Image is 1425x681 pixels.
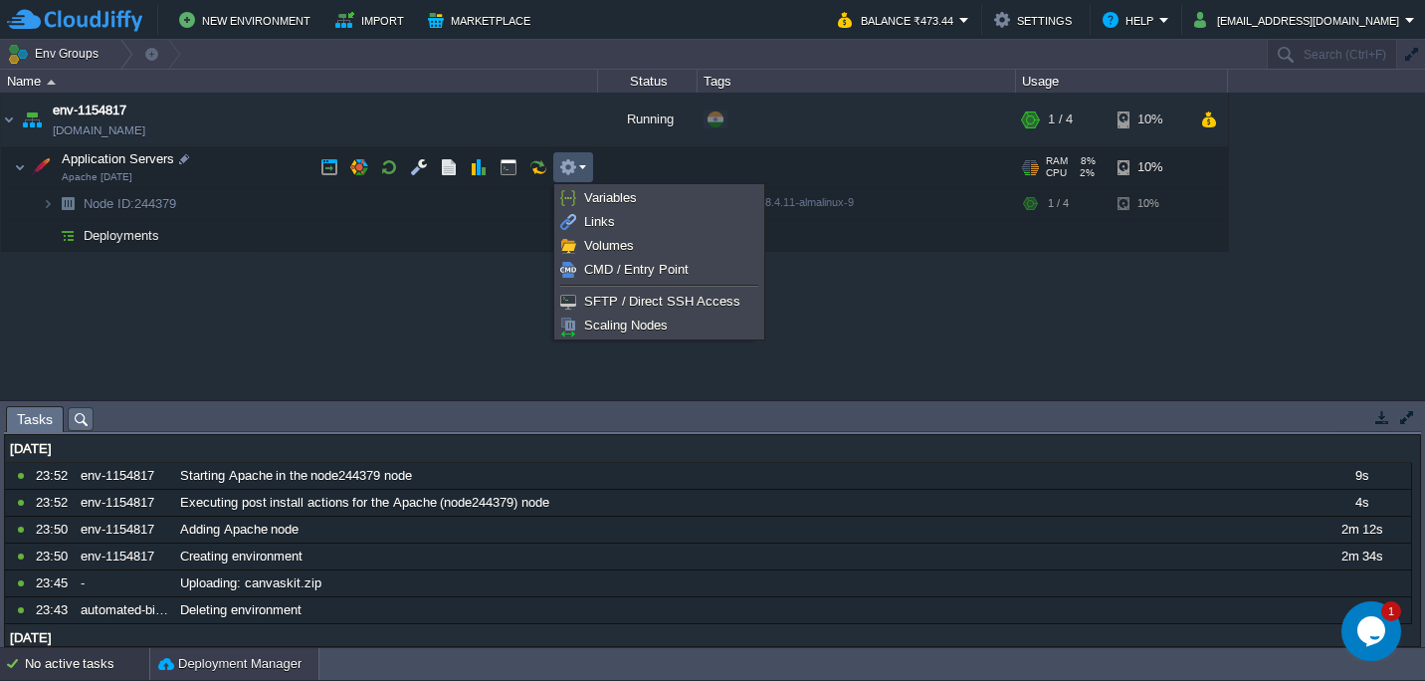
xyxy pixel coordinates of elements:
button: Marketplace [428,8,536,32]
span: Application Servers [60,150,177,167]
span: [DATE]-php-8.4.11-almalinux-9 [707,196,854,208]
img: AMDAwAAAACH5BAEAAAAALAAAAAABAAEAAAICRAEAOw== [42,188,54,219]
a: CMD / Entry Point [557,259,761,281]
a: Deployments [82,227,162,244]
div: 23:43 [36,597,74,623]
span: Deleting environment [180,601,302,619]
a: env-1154817 [53,101,126,120]
span: Tasks [17,407,53,432]
div: env-1154817 [76,517,173,543]
div: - [76,570,173,596]
span: Volumes [584,238,634,253]
div: Running [598,93,698,146]
div: Name [2,70,597,93]
span: Scaling Nodes [584,318,668,333]
span: CMD / Entry Point [584,262,689,277]
div: Tags [699,70,1015,93]
div: 23:52 [36,463,74,489]
button: New Environment [179,8,316,32]
div: Status [599,70,697,93]
span: CPU [1046,167,1067,179]
a: Volumes [557,235,761,257]
span: SFTP / Direct SSH Access [584,294,740,309]
div: 23:52 [36,490,74,516]
button: Settings [994,8,1078,32]
img: CloudJiffy [7,8,142,33]
iframe: chat widget [1341,601,1405,661]
div: 9s [1313,463,1410,489]
div: 10% [1118,147,1182,187]
a: Variables [557,187,761,209]
button: Import [335,8,410,32]
span: Creating environment [180,548,303,566]
button: Help [1103,8,1159,32]
span: Node ID: [84,196,134,211]
span: 8% [1076,155,1096,167]
a: Scaling Nodes [557,315,761,337]
span: Variables [584,190,637,205]
span: Uploading: canvaskit.zip [180,574,321,592]
span: Starting Apache in the node244379 node [180,467,412,485]
button: Deployment Manager [158,654,302,674]
a: Application ServersApache [DATE] [60,151,177,166]
div: 4s [1313,490,1410,516]
span: Adding Apache node [180,521,299,539]
span: RAM [1046,155,1068,167]
div: 1 / 4 [1048,93,1073,146]
span: Apache [DATE] [62,171,132,183]
img: AMDAwAAAACH5BAEAAAAALAAAAAABAAEAAAICRAEAOw== [18,93,46,146]
div: No active tasks [25,648,149,680]
a: Node ID:244379 [82,195,179,212]
div: 10% [1118,188,1182,219]
span: Executing post install actions for the Apache (node244379) node [180,494,549,512]
button: Balance ₹473.44 [838,8,959,32]
div: 0s [1313,597,1410,623]
span: 2% [1075,167,1095,179]
img: AMDAwAAAACH5BAEAAAAALAAAAAABAAEAAAICRAEAOw== [27,147,55,187]
button: Env Groups [7,40,105,68]
img: AMDAwAAAACH5BAEAAAAALAAAAAABAAEAAAICRAEAOw== [1,93,17,146]
img: AMDAwAAAACH5BAEAAAAALAAAAAABAAEAAAICRAEAOw== [14,147,26,187]
a: Links [557,211,761,233]
button: [EMAIL_ADDRESS][DOMAIN_NAME] [1194,8,1405,32]
div: [DATE] [5,625,1411,651]
div: Usage [1017,70,1227,93]
div: 23:50 [36,517,74,543]
div: 23:50 [36,544,74,569]
div: 2m 12s [1313,517,1410,543]
div: [DATE] [5,436,1411,462]
a: SFTP / Direct SSH Access [557,291,761,313]
div: 2m 34s [1313,544,1410,569]
a: [DOMAIN_NAME] [53,120,145,140]
div: env-1154817 [76,490,173,516]
img: AMDAwAAAACH5BAEAAAAALAAAAAABAAEAAAICRAEAOw== [54,188,82,219]
div: automated-billing [76,597,173,623]
div: env-1154817 [76,544,173,569]
img: AMDAwAAAACH5BAEAAAAALAAAAAABAAEAAAICRAEAOw== [54,220,82,251]
div: 10% [1118,93,1182,146]
span: 244379 [82,195,179,212]
img: AMDAwAAAACH5BAEAAAAALAAAAAABAAEAAAICRAEAOw== [47,80,56,85]
div: env-1154817 [76,463,173,489]
span: Links [584,214,615,229]
div: 1 / 4 [1048,188,1069,219]
img: AMDAwAAAACH5BAEAAAAALAAAAAABAAEAAAICRAEAOw== [42,220,54,251]
div: 23:45 [36,570,74,596]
